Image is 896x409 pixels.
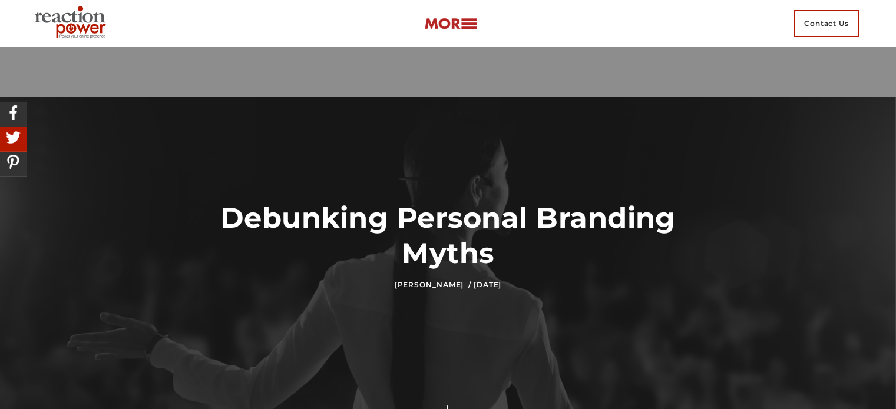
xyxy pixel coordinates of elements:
time: [DATE] [474,280,501,289]
span: Contact Us [794,10,859,37]
img: Executive Branding | Personal Branding Agency [29,2,115,45]
img: Share On Twitter [3,127,24,148]
a: [PERSON_NAME] / [395,280,471,289]
h1: Debunking Personal Branding Myths [201,200,695,271]
img: more-btn.png [424,17,477,31]
img: Share On Pinterest [3,152,24,172]
img: Share On Facebook [3,102,24,123]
